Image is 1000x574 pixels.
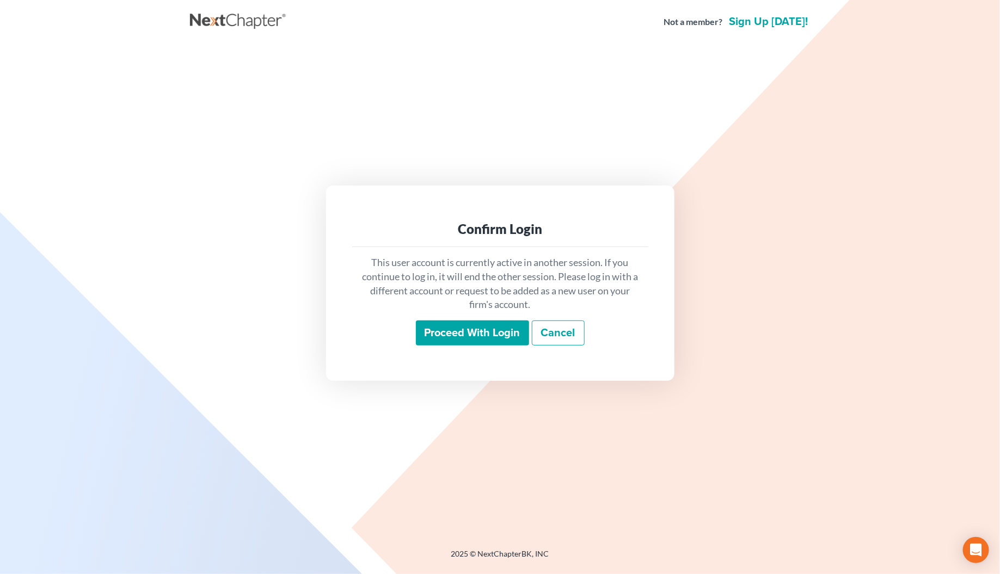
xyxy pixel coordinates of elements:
[963,537,989,563] div: Open Intercom Messenger
[664,16,723,28] strong: Not a member?
[532,320,585,345] a: Cancel
[361,256,640,312] p: This user account is currently active in another session. If you continue to log in, it will end ...
[416,320,529,345] input: Proceed with login
[190,548,811,568] div: 2025 © NextChapterBK, INC
[361,220,640,238] div: Confirm Login
[727,16,811,27] a: Sign up [DATE]!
